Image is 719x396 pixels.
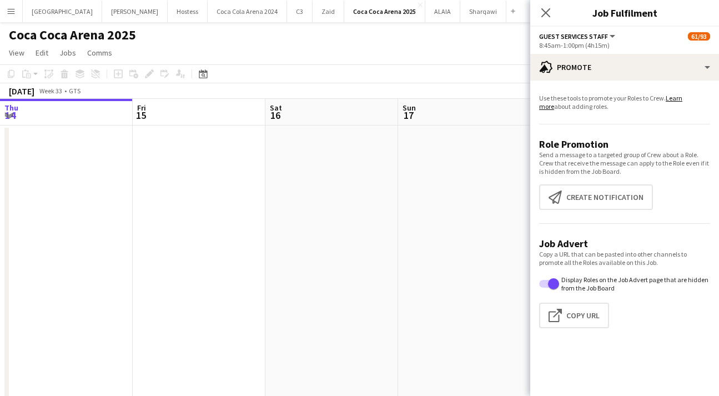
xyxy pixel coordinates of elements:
[539,151,710,176] p: Send a message to a targeted group of Crew about a Role. Crew that receive the message can apply ...
[9,48,24,58] span: View
[83,46,117,60] a: Comms
[268,109,282,122] span: 16
[539,250,710,267] p: Copy a URL that can be pasted into other channels to promote all the Roles available on this Job.
[59,48,76,58] span: Jobs
[55,46,81,60] a: Jobs
[135,109,146,122] span: 15
[539,184,653,210] button: Create notification
[539,138,710,151] h3: Role Promotion
[425,1,460,22] button: ALAIA
[137,103,146,113] span: Fri
[688,32,710,41] span: 61/93
[69,87,81,95] div: GTS
[102,1,168,22] button: [PERSON_NAME]
[23,1,102,22] button: [GEOGRAPHIC_DATA]
[403,103,416,113] span: Sun
[539,41,710,49] div: 8:45am-1:00pm (4h15m)
[559,275,710,292] label: Display Roles on the Job Advert page that are hidden from the Job Board
[530,6,719,20] h3: Job Fulfilment
[539,303,609,328] button: Copy Url
[3,109,18,122] span: 14
[344,1,425,22] button: Coca Coca Arena 2025
[4,46,29,60] a: View
[539,237,710,250] h3: Job Advert
[9,27,136,43] h1: Coca Coca Arena 2025
[9,86,34,97] div: [DATE]
[530,54,719,81] div: Promote
[4,103,18,113] span: Thu
[270,103,282,113] span: Sat
[539,94,682,111] a: Learn more
[87,48,112,58] span: Comms
[460,1,506,22] button: Sharqawi
[313,1,344,22] button: Zaid
[31,46,53,60] a: Edit
[208,1,287,22] button: Coca Cola Arena 2024
[539,32,608,41] span: Guest Services Staff
[539,32,617,41] button: Guest Services Staff
[37,87,64,95] span: Week 33
[36,48,48,58] span: Edit
[168,1,208,22] button: Hostess
[539,94,710,111] p: Use these tools to promote your Roles to Crew. about adding roles.
[401,109,416,122] span: 17
[287,1,313,22] button: C3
